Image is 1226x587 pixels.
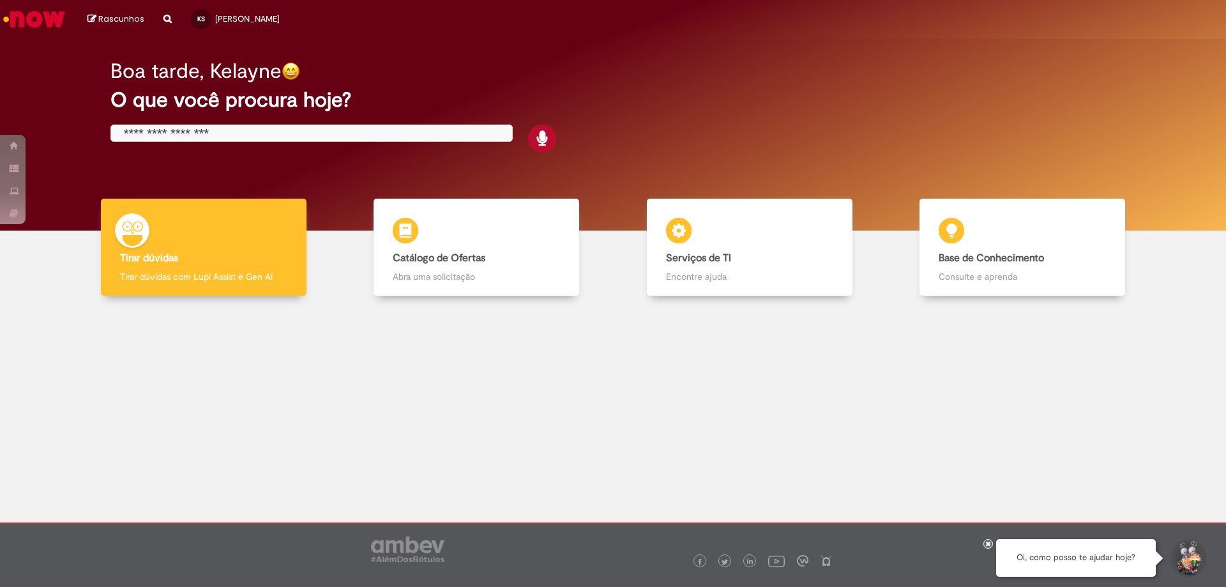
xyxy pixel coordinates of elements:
[722,559,728,565] img: logo_footer_twitter.png
[371,537,444,562] img: logo_footer_ambev_rotulo_gray.png
[87,13,144,26] a: Rascunhos
[393,252,485,264] b: Catálogo de Ofertas
[98,13,144,25] span: Rascunhos
[768,553,785,569] img: logo_footer_youtube.png
[120,270,287,283] p: Tirar dúvidas com Lupi Assist e Gen Ai
[197,15,205,23] span: KS
[697,559,703,565] img: logo_footer_facebook.png
[666,270,833,283] p: Encontre ajuda
[215,13,280,24] span: [PERSON_NAME]
[613,199,886,296] a: Serviços de TI Encontre ajuda
[886,199,1160,296] a: Base de Conhecimento Consulte e aprenda
[996,539,1156,577] div: Oi, como posso te ajudar hoje?
[67,199,340,296] a: Tirar dúvidas Tirar dúvidas com Lupi Assist e Gen Ai
[393,270,560,283] p: Abra uma solicitação
[747,558,753,566] img: logo_footer_linkedin.png
[1169,539,1207,577] button: Iniciar Conversa de Suporte
[821,555,832,567] img: logo_footer_naosei.png
[120,252,178,264] b: Tirar dúvidas
[282,62,300,80] img: happy-face.png
[797,555,808,567] img: logo_footer_workplace.png
[110,89,1116,111] h2: O que você procura hoje?
[939,252,1044,264] b: Base de Conhecimento
[666,252,731,264] b: Serviços de TI
[939,270,1106,283] p: Consulte e aprenda
[110,60,282,82] h2: Boa tarde, Kelayne
[340,199,614,296] a: Catálogo de Ofertas Abra uma solicitação
[1,6,67,32] img: ServiceNow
